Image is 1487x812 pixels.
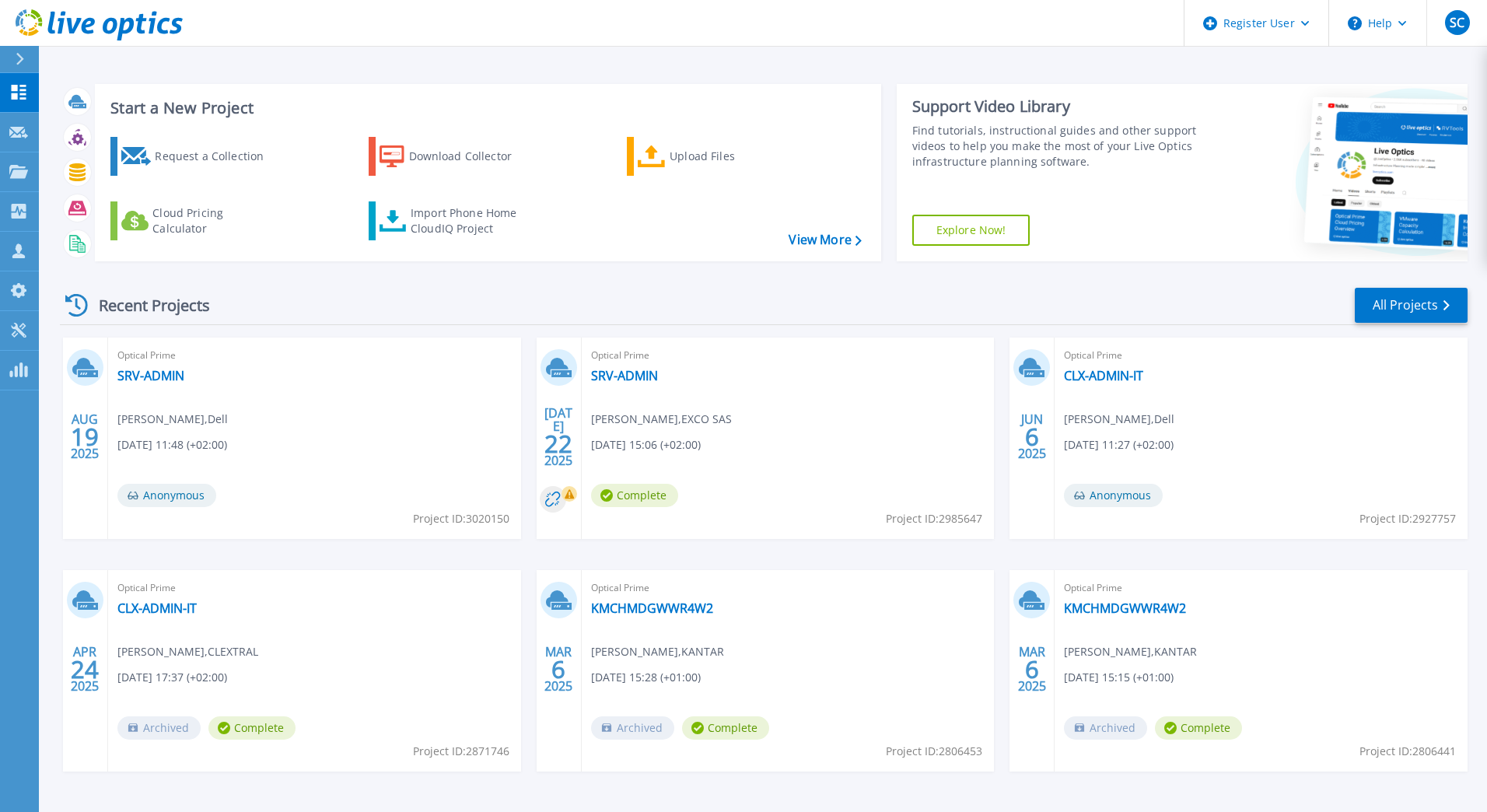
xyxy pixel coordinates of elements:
span: [PERSON_NAME] , KANTAR [591,643,724,660]
span: Archived [591,716,674,740]
span: Optical Prime [1064,579,1458,597]
div: Download Collector [409,141,534,172]
span: Complete [591,484,678,507]
span: Complete [682,716,769,740]
div: AUG 2025 [70,408,100,465]
a: All Projects [1355,288,1468,323]
div: APR 2025 [70,641,100,698]
span: [DATE] 11:27 (+02:00) [1064,436,1174,453]
span: Project ID: 2871746 [413,743,509,760]
span: SC [1450,16,1464,29]
span: Archived [1064,716,1147,740]
a: Cloud Pricing Calculator [110,201,284,240]
a: View More [789,233,861,247]
span: Optical Prime [117,347,512,364]
span: Anonymous [1064,484,1163,507]
span: 22 [544,437,572,450]
span: Optical Prime [591,579,985,597]
span: Optical Prime [117,579,512,597]
div: Cloud Pricing Calculator [152,205,277,236]
div: MAR 2025 [1017,641,1047,698]
a: KMCHMDGWWR4W2 [591,600,713,616]
span: Anonymous [117,484,216,507]
span: Complete [208,716,296,740]
div: Import Phone Home CloudIQ Project [411,205,532,236]
a: CLX-ADMIN-IT [1064,368,1143,383]
span: Project ID: 3020150 [413,510,509,527]
a: SRV-ADMIN [117,368,184,383]
span: 19 [71,430,99,443]
span: Project ID: 2985647 [886,510,982,527]
span: [PERSON_NAME] , Dell [1064,411,1174,428]
span: Optical Prime [591,347,985,364]
div: Find tutorials, instructional guides and other support videos to help you make the most of your L... [912,123,1203,170]
a: Explore Now! [912,215,1030,246]
div: Recent Projects [60,286,231,324]
span: Complete [1155,716,1242,740]
a: Request a Collection [110,137,284,176]
span: 6 [1025,663,1039,676]
span: Project ID: 2927757 [1359,510,1456,527]
div: [DATE] 2025 [544,408,573,465]
span: [PERSON_NAME] , KANTAR [1064,643,1197,660]
span: Project ID: 2806453 [886,743,982,760]
div: Upload Files [670,141,794,172]
span: 24 [71,663,99,676]
span: [DATE] 17:37 (+02:00) [117,669,227,686]
a: KMCHMDGWWR4W2 [1064,600,1186,616]
span: Archived [117,716,201,740]
div: MAR 2025 [544,641,573,698]
span: [DATE] 15:28 (+01:00) [591,669,701,686]
span: [DATE] 11:48 (+02:00) [117,436,227,453]
h3: Start a New Project [110,100,861,117]
span: 6 [551,663,565,676]
div: JUN 2025 [1017,408,1047,465]
span: [DATE] 15:15 (+01:00) [1064,669,1174,686]
div: Support Video Library [912,96,1203,117]
a: SRV-ADMIN [591,368,658,383]
span: [PERSON_NAME] , EXCO SAS [591,411,732,428]
a: Download Collector [369,137,542,176]
span: [PERSON_NAME] , Dell [117,411,228,428]
div: Request a Collection [155,141,279,172]
span: Optical Prime [1064,347,1458,364]
a: CLX-ADMIN-IT [117,600,197,616]
span: Project ID: 2806441 [1359,743,1456,760]
span: [DATE] 15:06 (+02:00) [591,436,701,453]
span: [PERSON_NAME] , CLEXTRAL [117,643,258,660]
a: Upload Files [627,137,800,176]
span: 6 [1025,430,1039,443]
